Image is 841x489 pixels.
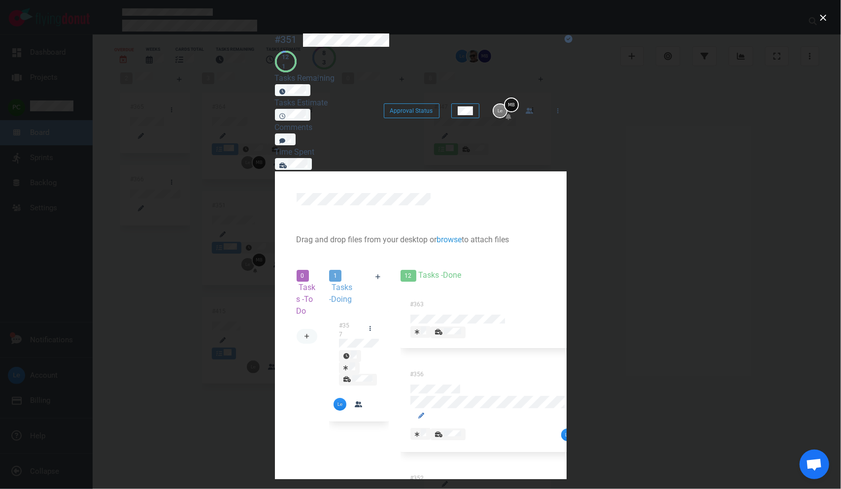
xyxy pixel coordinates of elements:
[329,270,341,282] span: 1
[384,103,439,118] button: Approval Status
[339,322,349,338] span: #357
[329,283,352,304] span: Tasks - Doing
[800,450,829,479] div: Open de chat
[494,104,506,117] img: 26
[401,270,416,282] span: 12
[410,475,424,482] span: #352
[275,97,348,109] div: Tasks Estimate
[297,283,316,316] span: Tasks - To Do
[815,10,831,26] button: close
[462,235,509,244] span: to attach files
[275,146,348,158] div: Time Spent
[561,428,574,441] img: 26
[410,301,424,308] span: #363
[275,33,297,46] div: #351
[275,72,348,84] div: Tasks Remaining
[419,270,462,280] span: Tasks - Done
[297,270,309,282] span: 0
[297,235,437,244] span: Drag and drop files from your desktop or
[437,235,462,244] a: browse
[505,98,518,111] img: 26
[410,371,424,378] span: #356
[334,398,346,411] img: 26
[282,52,289,62] div: 12
[275,122,348,133] div: Comments
[282,62,289,71] div: 1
